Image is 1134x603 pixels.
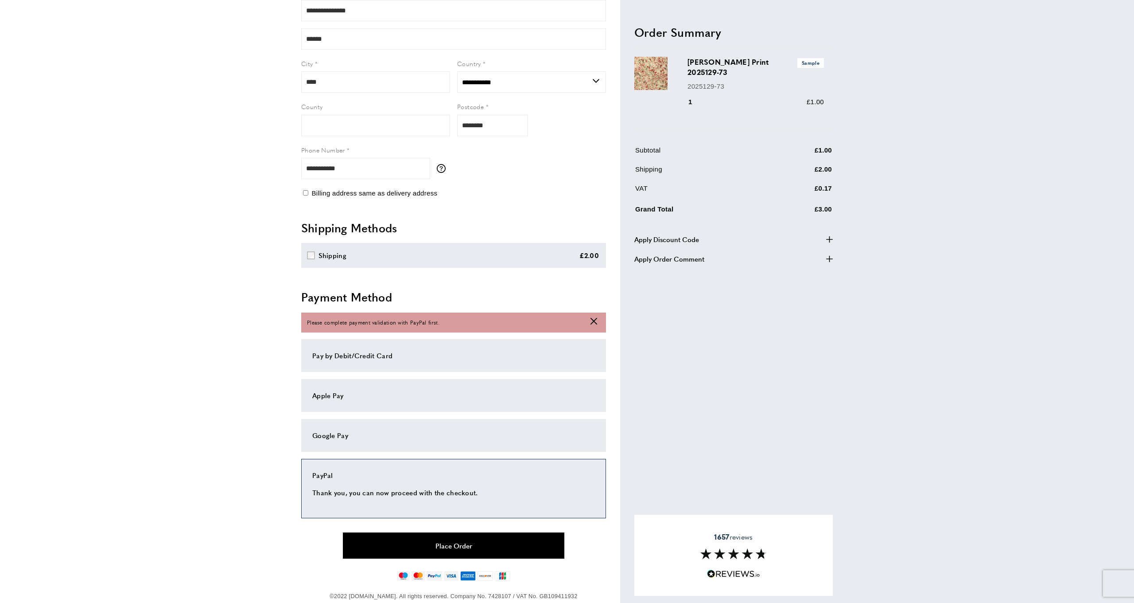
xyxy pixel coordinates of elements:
[301,289,606,305] h2: Payment Method
[427,571,442,581] img: paypal
[771,202,832,221] td: £3.00
[312,390,595,401] div: Apple Pay
[771,145,832,162] td: £1.00
[635,183,770,200] td: VAT
[700,548,767,559] img: Reviews section
[714,532,753,541] span: reviews
[634,253,704,264] span: Apply Order Comment
[714,531,729,541] strong: 1657
[301,102,322,111] span: County
[807,98,824,105] span: £1.00
[771,183,832,200] td: £0.17
[301,220,606,236] h2: Shipping Methods
[311,189,437,197] span: Billing address same as delivery address
[397,571,410,581] img: maestro
[771,164,832,181] td: £2.00
[635,145,770,162] td: Subtotal
[687,57,824,77] h3: [PERSON_NAME] Print 2025129-73
[312,470,595,481] div: PayPal
[343,533,564,559] button: Place Order
[301,59,313,68] span: City
[412,571,424,581] img: mastercard
[303,190,308,196] input: Billing address same as delivery address
[635,164,770,181] td: Shipping
[437,164,450,173] button: More information
[687,96,705,107] div: 1
[312,350,595,361] div: Pay by Debit/Credit Card
[495,571,510,581] img: jcb
[318,250,346,261] div: Shipping
[579,250,599,261] div: £2.00
[478,571,493,581] img: discover
[301,145,345,154] span: Phone Number
[312,487,595,498] p: Thank you, you can now proceed with the checkout.
[797,58,824,67] span: Sample
[707,570,760,578] img: Reviews.io 5 stars
[635,202,770,221] td: Grand Total
[444,571,458,581] img: visa
[634,24,833,40] h2: Order Summary
[460,571,476,581] img: american-express
[312,430,595,441] div: Google Pay
[307,318,439,327] span: Please complete payment validation with PayPal first.
[457,59,481,68] span: Country
[330,593,577,599] span: ©2022 [DOMAIN_NAME]. All rights reserved. Company No. 7428107 / VAT No. GB109411932
[457,102,484,111] span: Postcode
[687,81,824,91] p: 2025129-73
[634,57,668,90] img: Ellis Print 2025129-73
[634,234,699,244] span: Apply Discount Code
